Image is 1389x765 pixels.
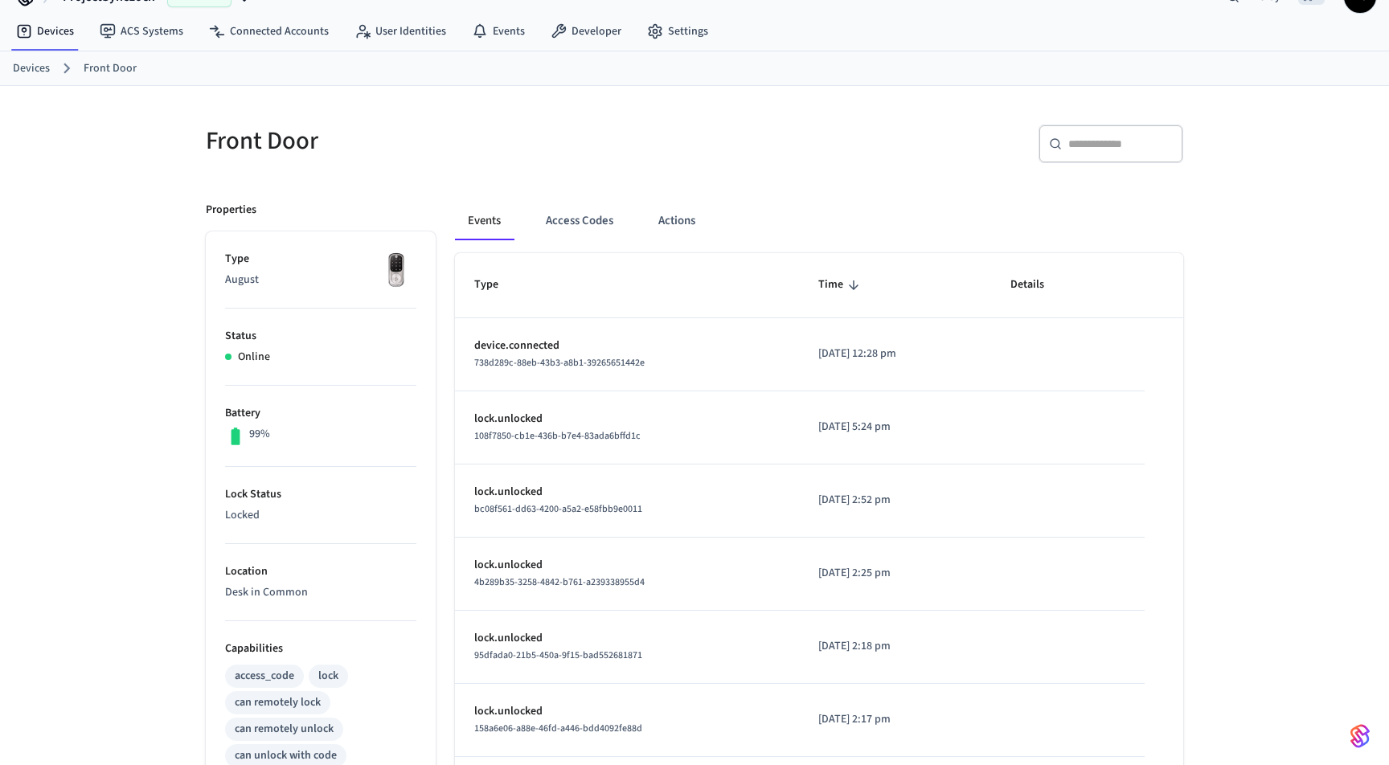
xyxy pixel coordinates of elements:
[459,17,538,46] a: Events
[238,349,270,366] p: Online
[455,202,1183,240] div: ant example
[474,648,642,662] span: 95dfada0-21b5-450a-9f15-bad552681871
[474,502,642,516] span: bc08f561-dd63-4200-a5a2-e58fbb9e0011
[474,411,780,427] p: lock.unlocked
[818,272,864,297] span: Time
[818,492,972,509] p: [DATE] 2:52 pm
[474,356,645,370] span: 738d289c-88eb-43b3-a8b1-39265651442e
[474,703,780,720] p: lock.unlocked
[455,202,514,240] button: Events
[225,486,416,503] p: Lock Status
[225,251,416,268] p: Type
[3,17,87,46] a: Devices
[474,484,780,501] p: lock.unlocked
[645,202,708,240] button: Actions
[225,507,416,524] p: Locked
[318,668,338,685] div: lock
[235,694,321,711] div: can remotely lock
[634,17,721,46] a: Settings
[249,426,270,443] p: 99%
[206,125,685,157] h5: Front Door
[87,17,196,46] a: ACS Systems
[474,557,780,574] p: lock.unlocked
[342,17,459,46] a: User Identities
[1350,723,1370,749] img: SeamLogoGradient.69752ec5.svg
[474,630,780,647] p: lock.unlocked
[818,346,972,362] p: [DATE] 12:28 pm
[474,575,645,589] span: 4b289b35-3258-4842-b761-a239338955d4
[225,405,416,422] p: Battery
[376,251,416,291] img: Yale Assure Touchscreen Wifi Smart Lock, Satin Nickel, Front
[206,202,256,219] p: Properties
[474,429,641,443] span: 108f7850-cb1e-436b-b7e4-83ada6bffd1c
[533,202,626,240] button: Access Codes
[818,711,972,728] p: [DATE] 2:17 pm
[474,722,642,735] span: 158a6e06-a88e-46fd-a446-bdd4092fe88d
[1010,272,1065,297] span: Details
[225,272,416,288] p: August
[84,60,137,77] a: Front Door
[225,328,416,345] p: Status
[474,337,780,354] p: device.connected
[13,60,50,77] a: Devices
[818,638,972,655] p: [DATE] 2:18 pm
[818,419,972,436] p: [DATE] 5:24 pm
[225,563,416,580] p: Location
[474,272,519,297] span: Type
[235,668,294,685] div: access_code
[538,17,634,46] a: Developer
[225,584,416,601] p: Desk in Common
[818,565,972,582] p: [DATE] 2:25 pm
[235,721,334,738] div: can remotely unlock
[235,747,337,764] div: can unlock with code
[196,17,342,46] a: Connected Accounts
[225,640,416,657] p: Capabilities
